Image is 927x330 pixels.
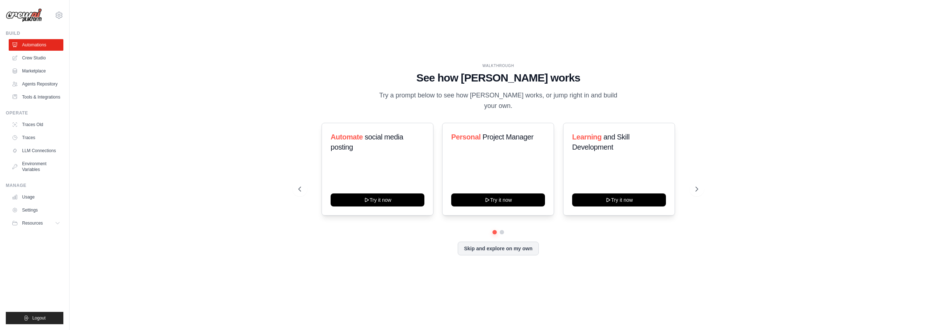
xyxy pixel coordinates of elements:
[32,315,46,321] span: Logout
[298,63,698,68] div: WALKTHROUGH
[572,133,601,141] span: Learning
[9,158,63,175] a: Environment Variables
[9,65,63,77] a: Marketplace
[451,133,481,141] span: Personal
[9,91,63,103] a: Tools & Integrations
[9,204,63,216] a: Settings
[9,191,63,203] a: Usage
[9,217,63,229] button: Resources
[9,39,63,51] a: Automations
[9,132,63,143] a: Traces
[9,119,63,130] a: Traces Old
[483,133,534,141] span: Project Manager
[9,78,63,90] a: Agents Repository
[6,30,63,36] div: Build
[572,193,666,206] button: Try it now
[9,145,63,156] a: LLM Connections
[377,90,620,112] p: Try a prompt below to see how [PERSON_NAME] works, or jump right in and build your own.
[6,110,63,116] div: Operate
[6,312,63,324] button: Logout
[331,133,363,141] span: Automate
[6,8,42,22] img: Logo
[451,193,545,206] button: Try it now
[9,52,63,64] a: Crew Studio
[572,133,629,151] span: and Skill Development
[458,242,538,255] button: Skip and explore on my own
[6,183,63,188] div: Manage
[22,220,43,226] span: Resources
[331,133,403,151] span: social media posting
[298,71,698,84] h1: See how [PERSON_NAME] works
[331,193,424,206] button: Try it now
